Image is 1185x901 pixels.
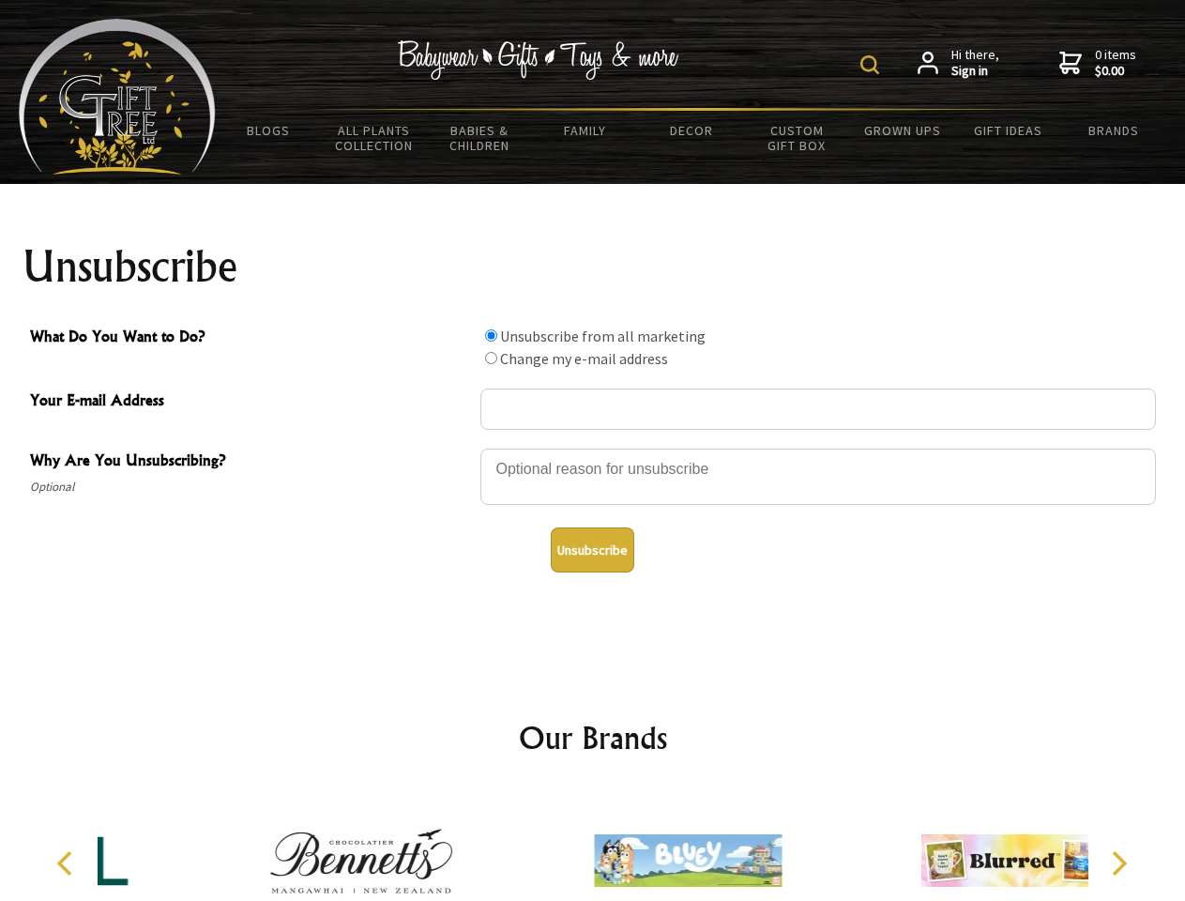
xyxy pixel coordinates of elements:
button: Previous [47,843,88,884]
a: 0 items$0.00 [1059,47,1136,80]
span: Why Are You Unsubscribing? [30,449,471,476]
span: Optional [30,476,471,498]
img: Babyware - Gifts - Toys and more... [19,19,216,175]
a: Decor [638,111,744,150]
strong: Sign in [951,63,999,80]
label: Change my e-mail address [500,349,668,368]
input: What Do You Want to Do? [485,329,497,342]
h2: Our Brands [38,715,1148,760]
a: Babies & Children [427,111,533,165]
a: Hi there,Sign in [918,47,999,80]
a: Family [533,111,639,150]
a: Brands [1061,111,1167,150]
span: 0 items [1095,46,1136,80]
input: What Do You Want to Do? [485,352,497,364]
a: BLOGS [216,111,322,150]
textarea: Why Are You Unsubscribing? [480,449,1156,505]
button: Next [1098,843,1139,884]
img: Babywear - Gifts - Toys & more [398,40,679,80]
span: What Do You Want to Do? [30,325,471,352]
a: All Plants Collection [322,111,428,165]
span: Your E-mail Address [30,389,471,416]
a: Gift Ideas [955,111,1061,150]
a: Grown Ups [849,111,955,150]
input: Your E-mail Address [480,389,1156,430]
button: Unsubscribe [551,527,634,573]
a: Custom Gift Box [744,111,850,165]
strong: $0.00 [1095,63,1136,80]
label: Unsubscribe from all marketing [500,327,706,345]
h1: Unsubscribe [23,244,1163,289]
span: Hi there, [951,47,999,80]
img: product search [860,55,879,74]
